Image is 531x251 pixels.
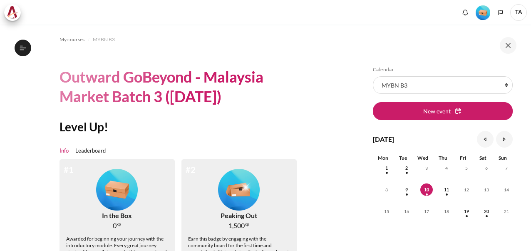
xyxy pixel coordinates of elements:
[93,36,115,43] span: MYBN B3
[60,35,84,45] a: My courses
[7,6,18,19] img: Architeck
[64,163,74,176] div: #1
[373,134,394,144] h4: [DATE]
[459,6,471,19] div: Show notification window with no new notifications
[420,187,433,192] a: Today Wednesday, 10 September
[75,147,106,155] a: Leaderboard
[460,155,466,161] span: Fri
[510,4,527,21] span: TA
[373,66,513,73] h5: Calendar
[117,223,121,226] span: xp
[400,183,413,196] span: 9
[420,183,433,196] span: 10
[460,162,473,174] span: 5
[380,166,393,171] a: Monday, 1 September events
[472,5,494,20] a: Level #1
[186,163,196,176] div: #2
[420,205,433,218] span: 17
[499,155,507,161] span: Sun
[417,155,428,161] span: Wed
[4,4,25,21] a: Architeck Architeck
[476,5,490,20] img: Level #1
[60,33,303,46] nav: Navigation bar
[413,183,433,205] td: Today
[480,209,493,214] a: Saturday, 20 September events
[460,205,473,218] span: 19
[400,205,413,218] span: 16
[480,205,493,218] span: 20
[479,155,486,161] span: Sat
[96,169,138,211] img: Level #1
[399,155,407,161] span: Tue
[60,147,69,155] a: Info
[221,211,257,221] div: Peaking Out
[378,155,388,161] span: Mon
[102,211,132,221] div: In the Box
[420,162,433,174] span: 3
[218,169,260,211] img: Level #2
[440,162,453,174] span: 4
[440,183,453,196] span: 11
[60,67,303,106] h1: Outward GoBeyond - Malaysia Market Batch 3 ([DATE])
[60,36,84,43] span: My courses
[480,162,493,174] span: 6
[245,223,249,226] span: xp
[380,162,393,174] span: 1
[400,187,413,192] a: Tuesday, 9 September events
[93,35,115,45] a: MYBN B3
[96,166,138,211] div: Level #1
[380,205,393,218] span: 15
[60,119,303,134] h2: Level Up!
[460,209,473,214] a: Friday, 19 September events
[440,187,453,192] a: Thursday, 11 September events
[494,6,507,19] button: Languages
[218,166,260,211] div: Level #2
[380,183,393,196] span: 8
[113,221,117,231] span: 0
[400,166,413,171] a: Tuesday, 2 September events
[500,183,513,196] span: 14
[439,155,447,161] span: Thu
[373,102,513,120] button: New event
[500,162,513,174] span: 7
[423,107,451,115] span: New event
[228,221,245,231] span: 1,500
[510,4,527,21] a: User menu
[440,205,453,218] span: 18
[460,183,473,196] span: 12
[500,205,513,218] span: 21
[480,183,493,196] span: 13
[400,162,413,174] span: 2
